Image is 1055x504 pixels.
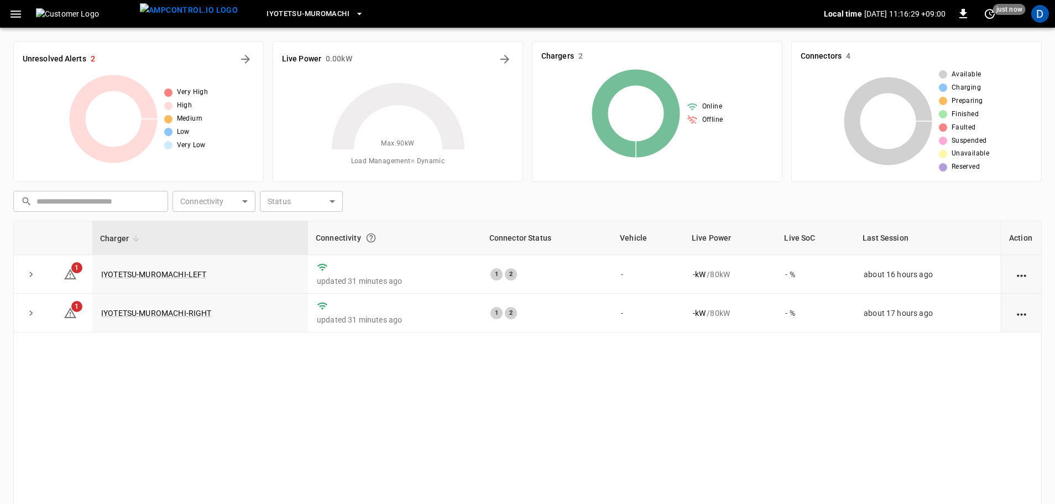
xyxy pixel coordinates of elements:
span: Suspended [952,136,987,147]
a: IYOTETSU-MUROMACHI-RIGHT [101,309,212,318]
h6: Live Power [282,53,321,65]
p: Local time [824,8,862,19]
span: 1 [71,301,82,312]
div: 2 [505,307,517,319]
a: 1 [64,269,77,278]
span: just now [993,4,1026,15]
th: Connector Status [482,221,612,255]
p: updated 31 minutes ago [317,276,473,287]
span: Max. 90 kW [381,138,414,149]
th: Vehicle [612,221,684,255]
h6: 4 [846,50,850,63]
span: Very High [177,87,208,98]
td: - [612,294,684,332]
button: expand row [23,266,39,283]
th: Last Session [855,221,1001,255]
span: Charging [952,82,981,93]
p: - kW [693,308,706,319]
h6: Unresolved Alerts [23,53,86,65]
span: Charger [100,232,143,245]
span: Finished [952,109,979,120]
th: Live SoC [776,221,855,255]
th: Live Power [684,221,777,255]
td: - % [776,255,855,294]
span: Iyotetsu-Muromachi [267,8,349,20]
span: Medium [177,113,202,124]
span: Preparing [952,96,983,107]
span: Load Management = Dynamic [351,156,445,167]
h6: Connectors [801,50,842,63]
div: Connectivity [316,228,474,248]
button: Connection between the charger and our software. [361,228,381,248]
span: Offline [702,115,723,126]
div: / 80 kW [693,269,768,280]
h6: 0.00 kW [326,53,352,65]
img: Customer Logo [36,8,135,19]
span: Online [702,101,722,112]
div: profile-icon [1031,5,1049,23]
span: Reserved [952,162,980,173]
h6: 2 [91,53,95,65]
span: Very Low [177,140,206,151]
button: Energy Overview [496,50,514,68]
div: 1 [490,307,503,319]
td: about 16 hours ago [855,255,1001,294]
p: [DATE] 11:16:29 +09:00 [864,8,946,19]
div: 2 [505,268,517,280]
img: ampcontrol.io logo [140,3,238,17]
div: action cell options [1015,269,1028,280]
td: - % [776,294,855,332]
button: set refresh interval [981,5,999,23]
div: / 80 kW [693,308,768,319]
h6: 2 [578,50,583,63]
h6: Chargers [541,50,574,63]
a: IYOTETSU-MUROMACHI-LEFT [101,270,206,279]
button: All Alerts [237,50,254,68]
span: Faulted [952,122,976,133]
button: expand row [23,305,39,321]
a: 1 [64,308,77,316]
span: Low [177,127,190,138]
span: High [177,100,192,111]
td: about 17 hours ago [855,294,1001,332]
span: 1 [71,262,82,273]
span: Available [952,69,981,80]
button: Iyotetsu-Muromachi [262,3,368,25]
td: - [612,255,684,294]
th: Action [1001,221,1041,255]
p: - kW [693,269,706,280]
div: action cell options [1015,308,1028,319]
div: 1 [490,268,503,280]
span: Unavailable [952,148,989,159]
p: updated 31 minutes ago [317,314,473,325]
